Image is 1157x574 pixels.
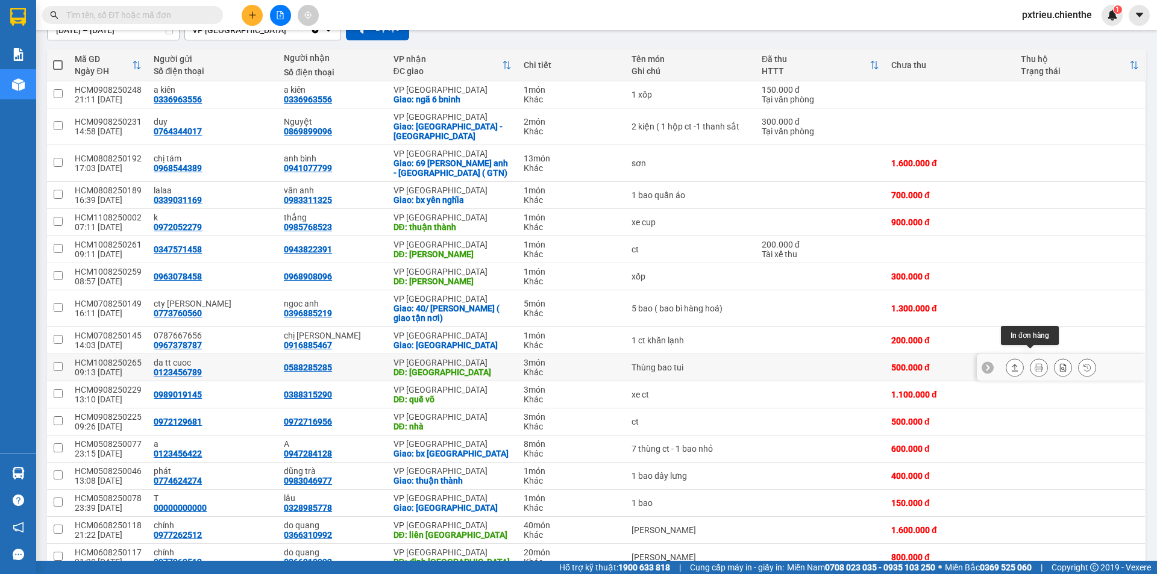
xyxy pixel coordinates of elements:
[632,417,750,426] div: ct
[945,561,1032,574] span: Miền Bắc
[284,117,381,126] div: Nguyệt
[154,222,202,232] div: 0972052279
[762,126,879,136] div: Tại văn phòng
[762,66,870,76] div: HTTT
[394,503,512,513] div: Giao: quảng nam
[75,154,142,163] div: HCM0808250192
[524,385,619,395] div: 3 món
[154,213,272,222] div: k
[154,95,202,104] div: 0336963556
[284,466,381,476] div: dũng trà
[891,471,1009,481] div: 400.000 đ
[524,163,619,173] div: Khác
[394,222,512,232] div: DĐ: thuận thành
[75,466,142,476] div: HCM0508250046
[394,186,512,195] div: VP [GEOGRAPHIC_DATA]
[524,520,619,530] div: 40 món
[12,48,25,61] img: solution-icon
[524,367,619,377] div: Khác
[632,122,750,131] div: 2 kiện ( 1 hộp ct -1 thanh sắt
[891,417,1009,426] div: 500.000 đ
[75,367,142,377] div: 09:13 [DATE]
[632,90,750,99] div: 1 xốp
[66,8,209,22] input: Tìm tên, số ĐT hoặc mã đơn
[394,149,512,158] div: VP [GEOGRAPHIC_DATA]
[394,358,512,367] div: VP [GEOGRAPHIC_DATA]
[284,520,381,530] div: do quang
[524,439,619,449] div: 8 món
[756,49,885,81] th: Toggle SortBy
[524,60,619,70] div: Chi tiết
[524,308,619,318] div: Khác
[559,561,670,574] span: Hỗ trợ kỹ thuật:
[394,54,503,64] div: VP nhận
[394,195,512,205] div: Giao: bx yên nghĩa
[524,466,619,476] div: 1 món
[284,213,381,222] div: thắng
[394,112,512,122] div: VP [GEOGRAPHIC_DATA]
[980,563,1032,572] strong: 0369 525 060
[394,547,512,557] div: VP [GEOGRAPHIC_DATA]
[154,557,202,567] div: 0977262512
[75,276,142,286] div: 08:57 [DATE]
[1041,561,1043,574] span: |
[632,272,750,281] div: xốp
[154,439,272,449] div: a
[154,195,202,205] div: 0339031169
[284,163,332,173] div: 0941077799
[284,95,332,104] div: 0336963556
[394,493,512,503] div: VP [GEOGRAPHIC_DATA]
[524,186,619,195] div: 1 món
[1090,563,1099,572] span: copyright
[891,363,1009,372] div: 500.000 đ
[154,186,272,195] div: lalaa
[632,525,750,535] div: thanh long
[387,49,518,81] th: Toggle SortBy
[1129,5,1150,26] button: caret-down
[891,190,1009,200] div: 700.000 đ
[75,308,142,318] div: 16:11 [DATE]
[524,476,619,485] div: Khác
[524,547,619,557] div: 20 món
[284,154,381,163] div: anh bình
[75,249,142,259] div: 09:11 [DATE]
[154,530,202,540] div: 0977262512
[825,563,935,572] strong: 0708 023 035 - 0935 103 250
[632,498,750,508] div: 1 bao
[762,249,879,259] div: Tài xế thu
[75,126,142,136] div: 14:58 [DATE]
[154,503,207,513] div: 00000000000
[154,449,202,458] div: 0123456422
[1015,49,1144,81] th: Toggle SortBy
[891,304,1009,313] div: 1.300.000 đ
[75,54,132,64] div: Mã GD
[762,240,879,249] div: 200.000 đ
[284,222,332,232] div: 0985768523
[75,439,142,449] div: HCM0508250077
[394,439,512,449] div: VP [GEOGRAPHIC_DATA]
[75,222,142,232] div: 07:11 [DATE]
[154,358,272,367] div: da tt cuoc
[762,117,879,126] div: 300.000 đ
[762,85,879,95] div: 150.000 đ
[891,552,1009,562] div: 800.000 đ
[13,549,24,560] span: message
[284,299,381,308] div: ngoc anh
[284,272,332,281] div: 0968908096
[154,390,202,399] div: 0989019145
[394,466,512,476] div: VP [GEOGRAPHIC_DATA]
[762,54,870,64] div: Đã thu
[69,49,148,81] th: Toggle SortBy
[632,217,750,227] div: xe cup
[891,390,1009,399] div: 1.100.000 đ
[284,331,381,340] div: chị ninh
[284,126,332,136] div: 0869899096
[75,195,142,205] div: 16:39 [DATE]
[394,395,512,404] div: DĐ: quế võ
[75,476,142,485] div: 13:08 [DATE]
[75,530,142,540] div: 21:22 [DATE]
[524,276,619,286] div: Khác
[394,158,512,178] div: Giao: 69 trần quang diệu - đông anh - hà nội ( GTN)
[394,412,512,422] div: VP [GEOGRAPHIC_DATA]
[284,449,332,458] div: 0947284128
